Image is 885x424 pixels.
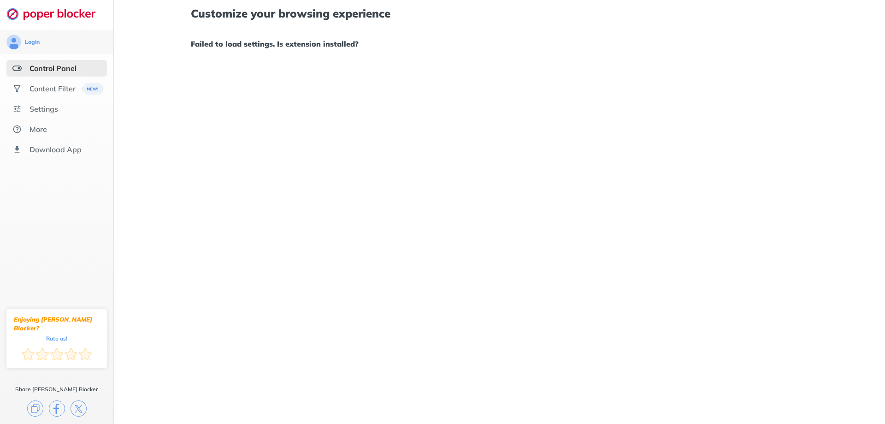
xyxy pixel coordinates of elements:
[191,7,808,19] h1: Customize your browsing experience
[27,400,43,417] img: copy.svg
[12,125,22,134] img: about.svg
[12,64,22,73] img: features-selected.svg
[29,84,76,93] div: Content Filter
[191,38,808,50] h1: Failed to load settings. Is extension installed?
[15,386,98,393] div: Share [PERSON_NAME] Blocker
[71,400,87,417] img: x.svg
[12,104,22,113] img: settings.svg
[49,400,65,417] img: facebook.svg
[14,315,100,333] div: Enjoying [PERSON_NAME] Blocker?
[6,35,21,49] img: avatar.svg
[46,336,67,340] div: Rate us!
[25,38,40,46] div: Login
[12,84,22,93] img: social.svg
[29,64,77,73] div: Control Panel
[81,83,104,95] img: menuBanner.svg
[29,145,82,154] div: Download App
[29,125,47,134] div: More
[12,145,22,154] img: download-app.svg
[29,104,58,113] div: Settings
[6,7,106,20] img: logo-webpage.svg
